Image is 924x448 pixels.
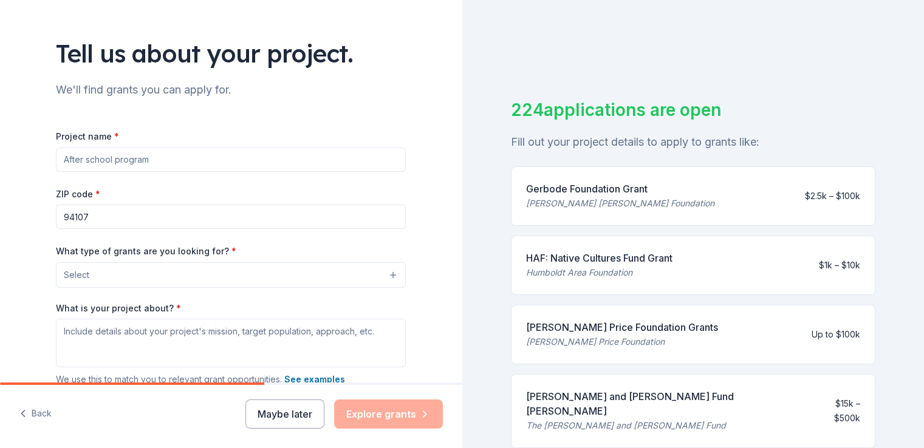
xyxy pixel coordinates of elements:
[284,372,345,387] button: See examples
[64,268,89,282] span: Select
[56,188,100,200] label: ZIP code
[56,374,345,384] span: We use this to match you to relevant grant opportunities.
[511,97,876,123] div: 224 applications are open
[805,189,860,203] div: $2.5k – $100k
[526,251,672,265] div: HAF: Native Cultures Fund Grant
[56,36,406,70] div: Tell us about your project.
[526,196,714,211] div: [PERSON_NAME] [PERSON_NAME] Foundation
[511,132,876,152] div: Fill out your project details to apply to grants like:
[526,389,801,418] div: [PERSON_NAME] and [PERSON_NAME] Fund [PERSON_NAME]
[56,131,119,143] label: Project name
[812,327,860,342] div: Up to $100k
[245,399,324,429] button: Maybe later
[56,148,406,172] input: After school program
[810,396,860,426] div: $15k – $500k
[526,418,801,433] div: The [PERSON_NAME] and [PERSON_NAME] Fund
[56,205,406,229] input: 12345 (U.S. only)
[819,258,860,273] div: $1k – $10k
[56,262,406,288] button: Select
[56,245,236,257] label: What type of grants are you looking for?
[56,80,406,100] div: We'll find grants you can apply for.
[526,334,718,349] div: [PERSON_NAME] Price Foundation
[526,182,714,196] div: Gerbode Foundation Grant
[56,302,181,314] label: What is your project about?
[526,265,672,280] div: Humboldt Area Foundation
[526,320,718,334] div: [PERSON_NAME] Price Foundation Grants
[19,401,52,427] button: Back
